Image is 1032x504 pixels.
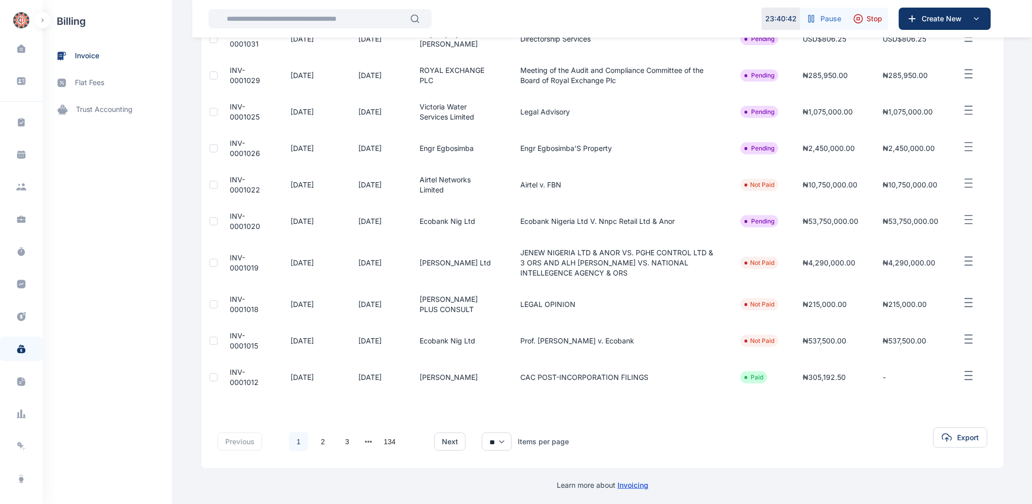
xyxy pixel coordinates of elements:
td: [DATE] [278,167,346,203]
td: [DATE] [346,130,407,167]
a: INV-0001019 [230,253,259,272]
td: [DATE] [346,94,407,130]
td: Meeting of the Audit and Compliance Committee of the Board of Royal Exchange Plc [508,57,728,94]
span: USD$806.25 [883,34,926,43]
span: ₦537,500.00 [883,336,926,345]
td: Prof. [PERSON_NAME] v. Ecobank [508,323,728,359]
a: INV-0001026 [230,139,260,158]
button: next page [365,435,373,449]
span: ₦215,000.00 [803,300,847,308]
span: ₦285,950.00 [883,71,928,80]
td: LEGAL OPINION [508,286,728,323]
td: Ecobank Nig Ltd [407,323,509,359]
span: INV-0001020 [230,212,260,230]
td: [DATE] [278,323,346,359]
a: 1 [289,432,308,451]
button: Pause [800,8,847,30]
li: 1 [288,432,309,452]
td: [DATE] [346,240,407,286]
span: ₦2,450,000.00 [803,144,855,152]
li: Paid [745,373,763,381]
span: Export [957,433,979,443]
td: Engr Egbosimba'S Property [508,130,728,167]
td: CAC POST-INCORPORATION FILINGS [508,359,728,396]
span: ₦4,290,000.00 [883,258,935,267]
a: flat fees [43,69,172,96]
td: JENEW NIGERIA LTD & ANOR VS. PGHE CONTROL LTD & 3 ORS AND ALH [PERSON_NAME] VS. NATIONAL INTELLEG... [508,240,728,286]
li: 2 [313,432,333,452]
li: Pending [745,144,774,152]
li: Not Paid [745,300,774,308]
span: ₦285,950.00 [803,71,848,80]
span: flat fees [75,77,104,88]
span: ₦1,075,000.00 [883,107,933,116]
td: Airtel Networks Limited [407,167,509,203]
td: Ecobank Nigeria Ltd V. Nnpc Retail Ltd & Anor [508,203,728,240]
span: ₦53,750,000.00 [883,217,938,225]
li: 134 [380,432,400,452]
td: Directorship Services [508,21,728,57]
span: invoice [75,51,99,61]
li: Pending [745,35,774,43]
span: INV-0001022 [230,175,260,194]
td: Victoria Water Services Limited [407,94,509,130]
td: [DATE] [278,359,346,396]
td: [DATE] [278,203,346,240]
a: Invoicing [617,481,648,489]
li: 上一页 [270,435,284,449]
p: 23 : 40 : 42 [765,14,797,24]
td: [PERSON_NAME] [407,359,509,396]
td: [DATE] [278,240,346,286]
td: [DATE] [346,359,407,396]
span: ₦215,000.00 [883,300,927,308]
div: Items per page [518,437,569,447]
a: INV-0001018 [230,295,259,314]
span: USD$806.25 [803,34,846,43]
td: Legal Advisory [508,94,728,130]
a: INV-0001029 [230,66,260,85]
td: [DATE] [278,57,346,94]
span: ₦4,290,000.00 [803,258,855,267]
td: ROYAL EXCHANGE PLC [407,57,509,94]
a: 3 [338,432,357,451]
li: Pending [745,71,774,80]
span: Stop [866,14,882,24]
a: 2 [313,432,333,451]
td: Engr Egbosimba [407,130,509,167]
td: Ecobank Nig Ltd [407,203,509,240]
span: ₦2,450,000.00 [883,144,935,152]
button: Create New [899,8,991,30]
td: [DATE] [346,167,407,203]
td: [DATE] [346,21,407,57]
span: ₦1,075,000.00 [803,107,853,116]
td: [DATE] [278,21,346,57]
li: 下一页 [404,435,418,449]
td: [DATE] [346,286,407,323]
a: INV-0001012 [230,368,259,386]
li: Pending [745,108,774,116]
li: 3 [337,432,357,452]
a: INV-0001015 [230,331,258,350]
td: Airtel v. FBN [508,167,728,203]
td: [DATE] [346,57,407,94]
a: INV-0001025 [230,102,260,121]
td: [DATE] [278,130,346,167]
td: [PERSON_NAME] PLUS CONSULT [407,286,509,323]
li: 向后 3 页 [361,435,376,449]
button: Stop [847,8,888,30]
td: [DATE] [346,203,407,240]
button: next [434,433,466,451]
a: trust accounting [43,96,172,123]
td: [PERSON_NAME] Ltd [407,240,509,286]
td: [DATE] [278,286,346,323]
span: ₦10,750,000.00 [883,180,937,189]
li: Pending [745,217,774,225]
td: Odyssey by [PERSON_NAME] [407,21,509,57]
li: Not Paid [745,337,774,345]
